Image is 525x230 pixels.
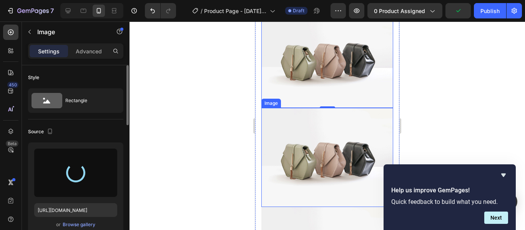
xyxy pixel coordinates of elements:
[3,3,57,18] button: 7
[63,221,95,228] div: Browse gallery
[293,7,304,14] span: Draft
[34,203,117,217] input: https://example.com/image.jpg
[391,198,508,205] p: Quick feedback to build what you need.
[38,47,60,55] p: Settings
[374,7,425,15] span: 0 product assigned
[62,221,96,228] button: Browse gallery
[201,7,203,15] span: /
[391,186,508,195] h2: Help us improve GemPages!
[76,47,102,55] p: Advanced
[480,7,500,15] div: Publish
[499,170,508,180] button: Hide survey
[6,141,18,147] div: Beta
[65,92,112,109] div: Rectangle
[28,74,39,81] div: Style
[8,78,24,85] div: Image
[474,3,506,18] button: Publish
[255,22,399,230] iframe: Design area
[145,3,176,18] div: Undo/Redo
[7,82,18,88] div: 450
[367,3,442,18] button: 0 product assigned
[37,27,103,36] p: Image
[484,212,508,224] button: Next question
[28,127,55,137] div: Source
[204,7,267,15] span: Product Page - [DATE] 01:31:21
[391,170,508,224] div: Help us improve GemPages!
[50,6,54,15] p: 7
[56,220,61,229] span: or
[6,86,138,185] img: image_demo.jpg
